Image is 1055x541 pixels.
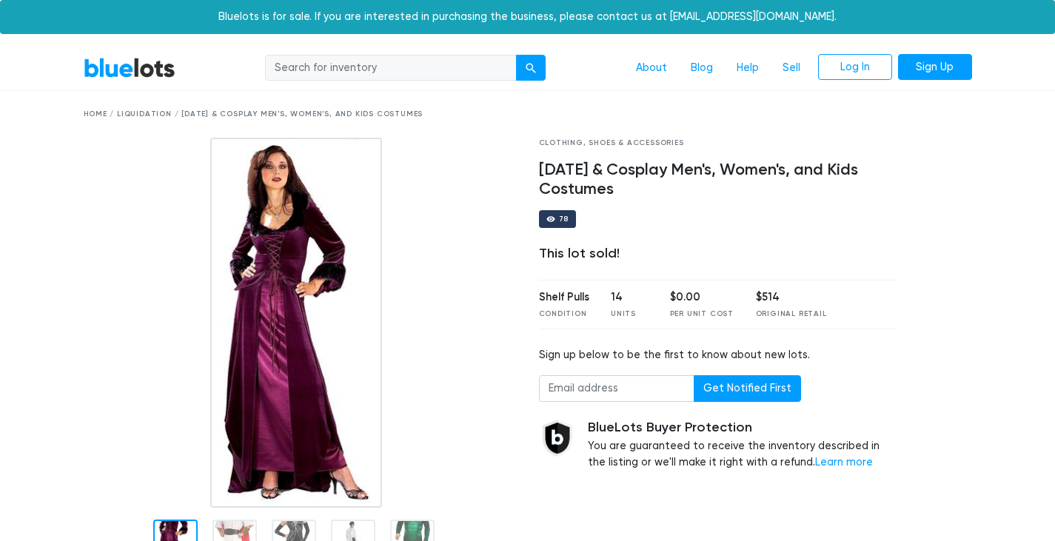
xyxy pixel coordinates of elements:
div: Original Retail [756,309,827,320]
div: $514 [756,289,827,306]
img: 83b9dfaa-d86f-4091-b220-38e45e4ed414-1600986891.jpg [210,138,382,508]
a: Help [725,54,771,82]
input: Email address [539,375,694,402]
h5: BlueLots Buyer Protection [588,420,897,436]
a: Blog [679,54,725,82]
h4: [DATE] & Cosplay Men's, Women's, and Kids Costumes [539,161,897,199]
div: 14 [611,289,648,306]
input: Search for inventory [265,55,517,81]
div: Units [611,309,648,320]
div: Home / Liquidation / [DATE] & Cosplay Men's, Women's, and Kids Costumes [84,109,972,120]
div: Clothing, Shoes & Accessories [539,138,897,149]
div: Sign up below to be the first to know about new lots. [539,347,897,363]
a: Log In [818,54,892,81]
div: Shelf Pulls [539,289,589,306]
div: $0.00 [670,289,734,306]
a: About [624,54,679,82]
a: Sell [771,54,812,82]
a: BlueLots [84,57,175,78]
button: Get Notified First [694,375,801,402]
a: Learn more [815,456,873,468]
div: Condition [539,309,589,320]
img: buyer_protection_shield-3b65640a83011c7d3ede35a8e5a80bfdfaa6a97447f0071c1475b91a4b0b3d01.png [539,420,576,457]
a: Sign Up [898,54,972,81]
div: This lot sold! [539,246,897,262]
div: Per Unit Cost [670,309,734,320]
div: 78 [559,215,569,223]
div: You are guaranteed to receive the inventory described in the listing or we'll make it right with ... [588,420,897,471]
